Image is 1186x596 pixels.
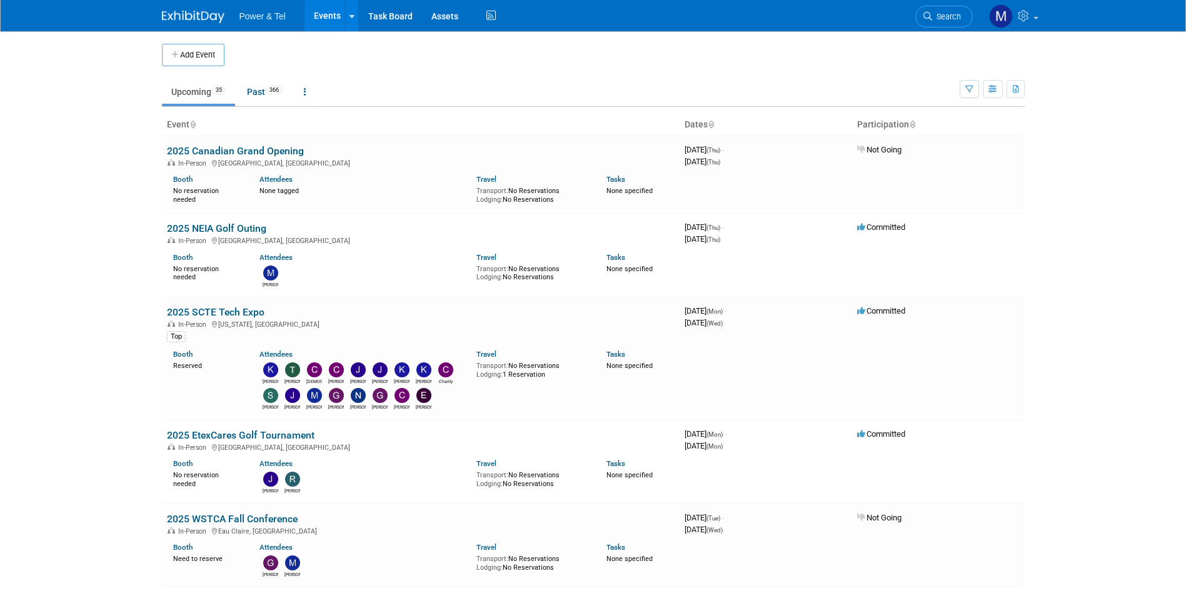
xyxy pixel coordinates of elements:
[263,281,278,288] div: Mike Brems
[285,362,300,377] img: Tammy Pilkington
[416,377,431,385] div: Kevin Heflin
[173,459,193,468] a: Booth
[416,403,431,410] div: Ernesto Rivera
[708,119,714,129] a: Sort by Start Date
[476,196,503,204] span: Lodging:
[416,388,431,403] img: Ernesto Rivera
[476,253,496,262] a: Travel
[394,362,410,377] img: Kevin Stevens
[259,350,293,359] a: Attendees
[685,145,724,154] span: [DATE]
[173,184,241,204] div: No reservation needed
[173,543,193,552] a: Booth
[476,552,588,572] div: No Reservations No Reservations
[167,319,675,329] div: [US_STATE], [GEOGRAPHIC_DATA]
[173,350,193,359] a: Booth
[438,362,453,377] img: Charity Deaton
[476,555,508,563] span: Transport:
[706,527,723,534] span: (Wed)
[266,86,283,95] span: 366
[329,362,344,377] img: Collins O'Toole
[438,377,453,385] div: Charity Deaton
[167,429,314,441] a: 2025 EtexCares Golf Tournament
[167,331,186,342] div: Top
[476,459,496,468] a: Travel
[167,306,264,318] a: 2025 SCTE Tech Expo
[706,236,720,243] span: (Thu)
[685,513,724,522] span: [DATE]
[394,403,410,410] div: Chris Anderson
[476,265,508,273] span: Transport:
[350,403,366,410] div: Nate Derbyshire
[162,114,680,136] th: Event
[178,320,210,329] span: In-Person
[685,429,726,439] span: [DATE]
[285,388,300,403] img: Jeff Porter
[167,525,675,535] div: Eau Claire, [GEOGRAPHIC_DATA]
[350,377,366,385] div: Jesse Clark
[173,469,241,488] div: No reservation needed
[328,403,344,410] div: Gus Vasilakis
[351,362,366,377] img: Jesse Clark
[476,469,588,488] div: No Reservations No Reservations
[173,175,193,184] a: Booth
[168,527,175,534] img: In-Person Event
[857,222,905,232] span: Committed
[606,253,625,262] a: Tasks
[178,237,210,245] span: In-Person
[476,471,508,479] span: Transport:
[306,403,322,410] div: Mike Kruszewski
[173,253,193,262] a: Booth
[178,444,210,452] span: In-Person
[259,543,293,552] a: Attendees
[476,187,508,195] span: Transport:
[168,159,175,166] img: In-Person Event
[173,359,241,370] div: Reserved
[167,442,675,452] div: [GEOGRAPHIC_DATA], [GEOGRAPHIC_DATA]
[932,12,961,21] span: Search
[685,318,723,327] span: [DATE]
[476,543,496,552] a: Travel
[263,487,278,494] div: Jerry Johnson
[725,429,726,439] span: -
[284,487,300,494] div: Robert Zuzek
[263,555,278,570] img: Gary Mau
[162,80,235,104] a: Upcoming35
[263,362,278,377] img: Kevin Wilkes
[189,119,196,129] a: Sort by Event Name
[285,472,300,487] img: Robert Zuzek
[162,11,224,23] img: ExhibitDay
[606,175,625,184] a: Tasks
[685,306,726,315] span: [DATE]
[284,377,300,385] div: Tammy Pilkington
[706,147,720,154] span: (Thu)
[857,145,902,154] span: Not Going
[284,570,300,578] div: Michael Mackeben
[307,388,322,403] img: Mike Kruszewski
[680,114,852,136] th: Dates
[606,459,625,468] a: Tasks
[606,350,625,359] a: Tasks
[606,265,653,273] span: None specified
[263,377,278,385] div: Kevin Wilkes
[168,237,175,243] img: In-Person Event
[259,184,467,196] div: None tagged
[373,362,388,377] img: Jon Schatz
[263,472,278,487] img: Jerry Johnson
[476,273,503,281] span: Lodging:
[394,388,410,403] img: Chris Anderson
[351,388,366,403] img: Nate Derbyshire
[606,471,653,479] span: None specified
[167,513,298,525] a: 2025 WSTCA Fall Conference
[263,403,278,410] div: Scott Wisneski
[259,175,293,184] a: Attendees
[685,222,724,232] span: [DATE]
[606,543,625,552] a: Tasks
[685,525,723,534] span: [DATE]
[167,222,266,234] a: 2025 NEIA Golf Outing
[706,443,723,450] span: (Mon)
[212,86,226,95] span: 35
[476,564,503,572] span: Lodging:
[685,441,723,450] span: [DATE]
[178,527,210,535] span: In-Person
